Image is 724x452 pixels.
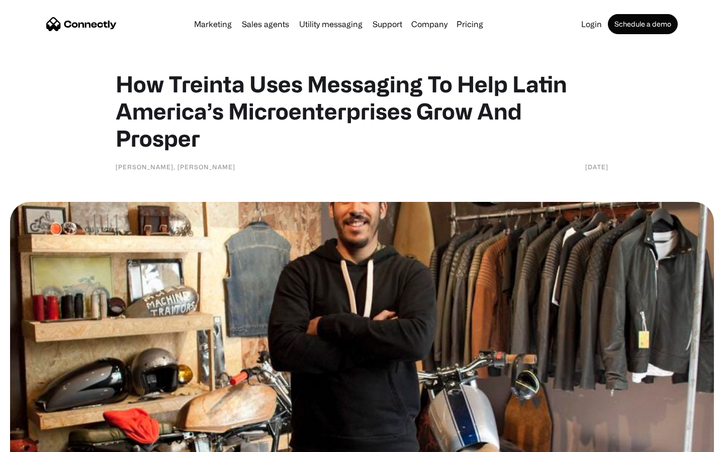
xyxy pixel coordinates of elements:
a: Pricing [452,20,487,28]
a: Utility messaging [295,20,367,28]
a: Sales agents [238,20,293,28]
a: Support [369,20,406,28]
a: Marketing [190,20,236,28]
ul: Language list [20,434,60,448]
aside: Language selected: English [10,434,60,448]
h1: How Treinta Uses Messaging To Help Latin America’s Microenterprises Grow And Prosper [116,70,608,152]
div: [DATE] [585,162,608,172]
a: Schedule a demo [608,14,678,34]
a: Login [577,20,606,28]
div: [PERSON_NAME], [PERSON_NAME] [116,162,235,172]
div: Company [411,17,447,31]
